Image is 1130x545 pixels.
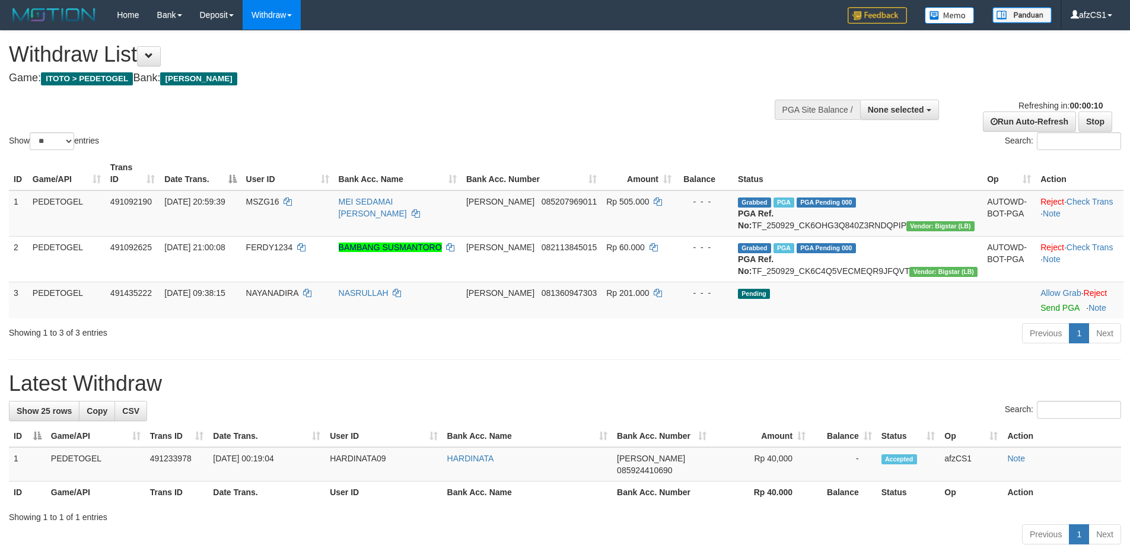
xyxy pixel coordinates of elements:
th: Balance: activate to sort column ascending [810,425,877,447]
span: Copy 085207969011 to clipboard [542,197,597,206]
span: Accepted [881,454,917,464]
img: MOTION_logo.png [9,6,99,24]
span: Rp 60.000 [606,243,645,252]
td: · [1036,282,1123,318]
th: Bank Acc. Number: activate to sort column ascending [612,425,711,447]
span: Copy [87,406,107,416]
a: Run Auto-Refresh [983,111,1076,132]
td: AUTOWD-BOT-PGA [982,236,1036,282]
th: Trans ID [145,482,209,503]
h1: Latest Withdraw [9,372,1121,396]
span: PGA Pending [797,243,856,253]
th: ID [9,157,28,190]
td: 491233978 [145,447,209,482]
span: [PERSON_NAME] [466,243,534,252]
th: Trans ID: activate to sort column ascending [145,425,209,447]
th: Trans ID: activate to sort column ascending [106,157,160,190]
span: None selected [868,105,924,114]
th: Action [1036,157,1123,190]
span: ITOTO > PEDETOGEL [41,72,133,85]
span: MSZG16 [246,197,279,206]
td: · · [1036,190,1123,237]
a: Copy [79,401,115,421]
span: Copy 085924410690 to clipboard [617,466,672,475]
span: [PERSON_NAME] [617,454,685,463]
a: Next [1088,323,1121,343]
td: 2 [9,236,28,282]
span: Refreshing in: [1018,101,1103,110]
span: [DATE] 09:38:15 [164,288,225,298]
th: Date Trans.: activate to sort column descending [160,157,241,190]
td: 1 [9,447,46,482]
th: Action [1002,482,1121,503]
a: NASRULLAH [339,288,389,298]
span: Show 25 rows [17,406,72,416]
a: 1 [1069,524,1089,544]
th: User ID [325,482,442,503]
a: Send PGA [1040,303,1079,313]
a: Reject [1040,197,1064,206]
th: Bank Acc. Name: activate to sort column ascending [443,425,613,447]
th: Date Trans.: activate to sort column ascending [208,425,325,447]
label: Search: [1005,132,1121,150]
span: Marked by afzCS1 [774,197,794,208]
th: Balance [810,482,877,503]
th: Op [940,482,1002,503]
td: · · [1036,236,1123,282]
h1: Withdraw List [9,43,741,66]
a: Show 25 rows [9,401,79,421]
td: TF_250929_CK6OHG3Q840Z3RNDQPIP [733,190,982,237]
th: User ID: activate to sort column ascending [241,157,334,190]
a: Previous [1022,323,1069,343]
th: Game/API: activate to sort column ascending [28,157,106,190]
th: Action [1002,425,1121,447]
a: CSV [114,401,147,421]
a: Stop [1078,111,1112,132]
span: Vendor URL: https://dashboard.q2checkout.com/secure [906,221,975,231]
span: [DATE] 21:00:08 [164,243,225,252]
span: [PERSON_NAME] [160,72,237,85]
span: FERDY1234 [246,243,293,252]
span: [PERSON_NAME] [466,288,534,298]
th: User ID: activate to sort column ascending [325,425,442,447]
a: HARDINATA [447,454,494,463]
span: Marked by afzCS1 [774,243,794,253]
span: Grabbed [738,197,771,208]
a: Check Trans [1067,243,1113,252]
a: Next [1088,524,1121,544]
td: afzCS1 [940,447,1002,482]
th: Game/API [46,482,145,503]
th: Amount: activate to sort column ascending [711,425,810,447]
th: Amount: activate to sort column ascending [601,157,676,190]
th: ID: activate to sort column descending [9,425,46,447]
a: Reject [1040,243,1064,252]
img: panduan.png [992,7,1052,23]
a: Check Trans [1067,197,1113,206]
a: Note [1043,209,1061,218]
td: PEDETOGEL [46,447,145,482]
td: PEDETOGEL [28,282,106,318]
a: 1 [1069,323,1089,343]
span: [DATE] 20:59:39 [164,197,225,206]
strong: 00:00:10 [1069,101,1103,110]
a: Note [1088,303,1106,313]
span: · [1040,288,1083,298]
div: - - - [681,196,728,208]
td: PEDETOGEL [28,236,106,282]
div: PGA Site Balance / [775,100,860,120]
span: Grabbed [738,243,771,253]
td: 1 [9,190,28,237]
span: 491092625 [110,243,152,252]
a: Note [1007,454,1025,463]
img: Button%20Memo.svg [925,7,975,24]
th: Status [733,157,982,190]
span: Vendor URL: https://dashboard.q2checkout.com/secure [909,267,978,277]
td: HARDINATA09 [325,447,442,482]
th: Balance [676,157,733,190]
th: Rp 40.000 [711,482,810,503]
td: [DATE] 00:19:04 [208,447,325,482]
span: 491435222 [110,288,152,298]
div: - - - [681,287,728,299]
span: Rp 505.000 [606,197,649,206]
th: Status: activate to sort column ascending [877,425,940,447]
